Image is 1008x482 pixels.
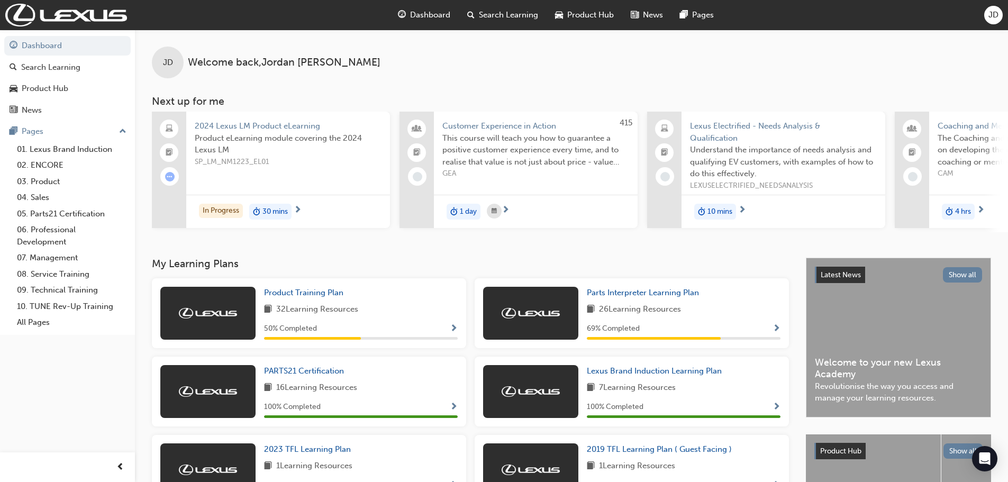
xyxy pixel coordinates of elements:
[264,323,317,335] span: 50 % Completed
[587,443,736,456] a: 2019 TFL Learning Plan ( Guest Facing )
[22,125,43,138] div: Pages
[661,122,668,136] span: laptop-icon
[264,303,272,316] span: book-icon
[179,386,237,397] img: Trak
[587,287,703,299] a: Parts Interpreter Learning Plan
[262,206,288,218] span: 30 mins
[10,84,17,94] span: car-icon
[13,314,131,331] a: All Pages
[815,380,982,404] span: Revolutionise the way you access and manage your learning resources.
[631,8,639,22] span: news-icon
[166,146,173,160] span: booktick-icon
[116,461,124,474] span: prev-icon
[5,4,127,26] img: Trak
[10,127,17,137] span: pages-icon
[195,120,382,132] span: 2024 Lexus LM Product eLearning
[264,443,355,456] a: 2023 TFL Learning Plan
[195,156,382,168] span: SP_LM_NM1223_EL01
[814,443,983,460] a: Product HubShow all
[450,205,458,219] span: duration-icon
[620,118,632,128] span: 415
[773,401,780,414] button: Show Progress
[479,9,538,21] span: Search Learning
[135,95,1008,107] h3: Next up for me
[587,303,595,316] span: book-icon
[567,9,614,21] span: Product Hub
[264,460,272,473] span: book-icon
[119,125,126,139] span: up-icon
[13,157,131,174] a: 02. ENCORE
[399,112,638,228] a: 415Customer Experience in ActionThis course will teach you how to guarantee a positive customer e...
[13,298,131,315] a: 10. TUNE Rev-Up Training
[22,83,68,95] div: Product Hub
[264,287,348,299] a: Product Training Plan
[179,465,237,475] img: Trak
[661,146,668,160] span: booktick-icon
[820,447,861,456] span: Product Hub
[690,120,877,144] span: Lexus Electrified - Needs Analysis & Qualification
[909,122,916,136] span: people-icon
[492,205,497,218] span: calendar-icon
[22,104,42,116] div: News
[502,206,510,215] span: next-icon
[264,444,351,454] span: 2023 TFL Learning Plan
[442,132,629,168] span: This course will teach you how to guarantee a positive customer experience every time, and to rea...
[943,267,983,283] button: Show all
[647,112,885,228] a: Lexus Electrified - Needs Analysis & QualificationUnderstand the importance of needs analysis and...
[264,366,344,376] span: PARTS21 Certification
[152,258,789,270] h3: My Learning Plans
[264,288,343,297] span: Product Training Plan
[587,366,722,376] span: Lexus Brand Induction Learning Plan
[4,36,131,56] a: Dashboard
[188,57,380,69] span: Welcome back , Jordan [PERSON_NAME]
[13,250,131,266] a: 07. Management
[21,61,80,74] div: Search Learning
[4,122,131,141] button: Pages
[587,365,726,377] a: Lexus Brand Induction Learning Plan
[4,79,131,98] a: Product Hub
[587,323,640,335] span: 69 % Completed
[195,132,382,156] span: Product eLearning module covering the 2024 Lexus LM
[977,206,985,215] span: next-icon
[599,303,681,316] span: 26 Learning Resources
[988,9,998,21] span: JD
[13,189,131,206] a: 04. Sales
[587,460,595,473] span: book-icon
[4,34,131,122] button: DashboardSearch LearningProduct HubNews
[502,465,560,475] img: Trak
[13,282,131,298] a: 09. Technical Training
[690,144,877,180] span: Understand the importance of needs analysis and qualifying EV customers, with examples of how to ...
[955,206,971,218] span: 4 hrs
[13,266,131,283] a: 08. Service Training
[946,205,953,219] span: duration-icon
[450,324,458,334] span: Show Progress
[806,258,991,417] a: Latest NewsShow allWelcome to your new Lexus AcademyRevolutionise the way you access and manage y...
[680,8,688,22] span: pages-icon
[450,403,458,412] span: Show Progress
[599,381,676,395] span: 7 Learning Resources
[984,6,1003,24] button: JD
[909,146,916,160] span: booktick-icon
[276,460,352,473] span: 1 Learning Resources
[555,8,563,22] span: car-icon
[599,460,675,473] span: 1 Learning Resources
[459,4,547,26] a: search-iconSearch Learning
[587,401,643,413] span: 100 % Completed
[166,122,173,136] span: laptop-icon
[179,308,237,319] img: Trak
[165,172,175,181] span: learningRecordVerb_ATTEMPT-icon
[13,206,131,222] a: 05. Parts21 Certification
[10,41,17,51] span: guage-icon
[690,180,877,192] span: LEXUSELECTRIFIED_NEEDSANALYSIS
[4,58,131,77] a: Search Learning
[815,267,982,284] a: Latest NewsShow all
[264,401,321,413] span: 100 % Completed
[398,8,406,22] span: guage-icon
[660,172,670,181] span: learningRecordVerb_NONE-icon
[773,324,780,334] span: Show Progress
[13,141,131,158] a: 01. Lexus Brand Induction
[815,357,982,380] span: Welcome to your new Lexus Academy
[10,106,17,115] span: news-icon
[908,172,918,181] span: learningRecordVerb_NONE-icon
